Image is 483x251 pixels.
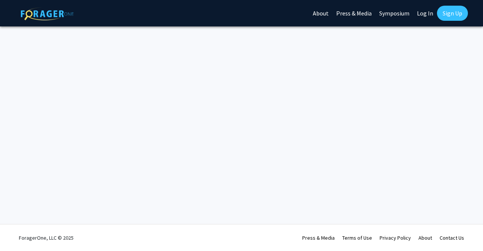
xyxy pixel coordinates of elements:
a: About [418,234,432,241]
a: Sign Up [437,6,468,21]
a: Contact Us [440,234,464,241]
div: ForagerOne, LLC © 2025 [19,225,74,251]
a: Press & Media [302,234,335,241]
a: Privacy Policy [380,234,411,241]
a: Terms of Use [342,234,372,241]
img: ForagerOne Logo [21,7,74,20]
